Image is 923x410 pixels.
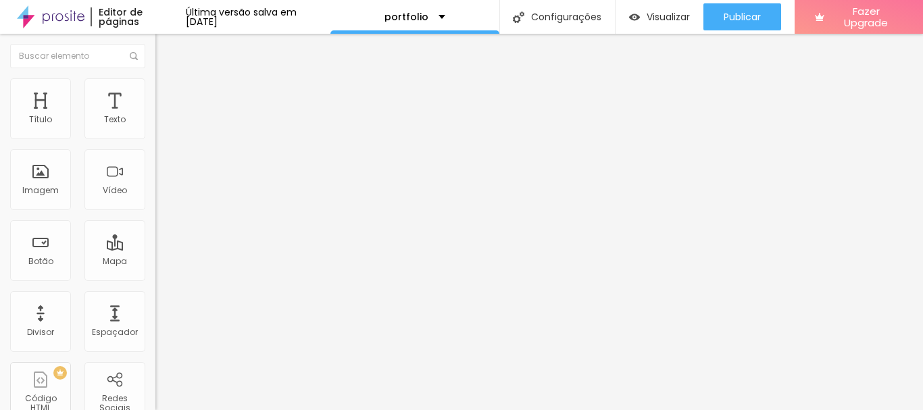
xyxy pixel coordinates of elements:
button: Visualizar [616,3,703,30]
div: Editor de páginas [91,7,185,26]
input: Buscar elemento [10,44,145,68]
span: Visualizar [647,11,690,22]
div: Mapa [103,257,127,266]
div: Título [29,115,52,124]
div: Vídeo [103,186,127,195]
iframe: Editor [155,34,923,410]
div: Última versão salva em [DATE] [186,7,330,26]
div: Imagem [22,186,59,195]
span: Publicar [724,11,761,22]
img: Icone [130,52,138,60]
button: Publicar [703,3,781,30]
img: view-1.svg [629,11,640,23]
div: Botão [28,257,53,266]
span: Fazer Upgrade [830,5,903,29]
div: Espaçador [92,328,138,337]
p: portfolio [384,12,428,22]
div: Divisor [27,328,54,337]
img: Icone [513,11,524,23]
div: Texto [104,115,126,124]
